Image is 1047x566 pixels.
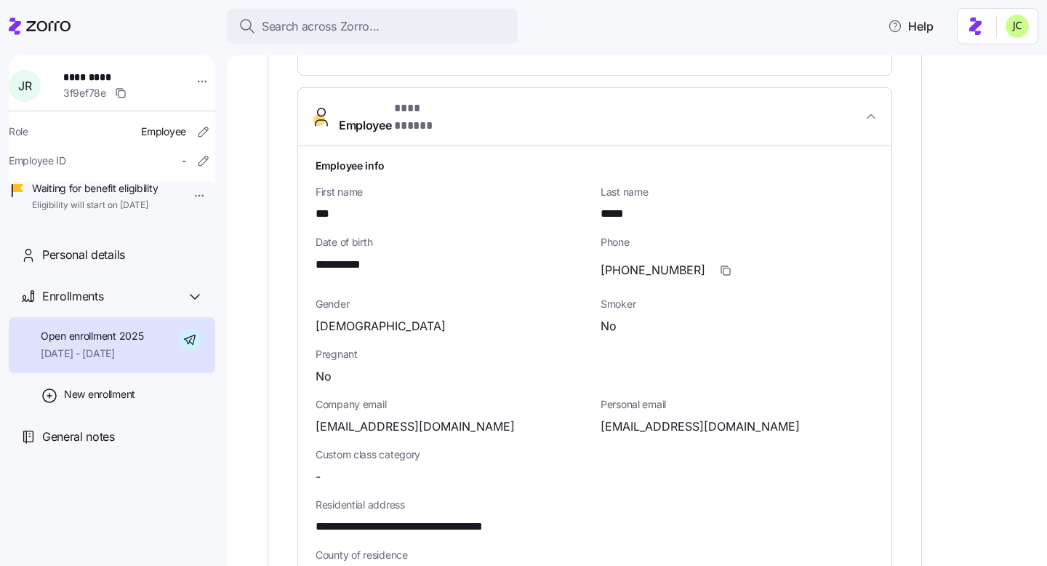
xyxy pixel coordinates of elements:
span: Employee ID [9,154,66,168]
span: Waiting for benefit eligibility [32,181,158,196]
img: 0d5040ea9766abea509702906ec44285 [1006,15,1029,38]
span: [EMAIL_ADDRESS][DOMAIN_NAME] [316,418,515,436]
span: Pregnant [316,347,874,362]
span: Company email [316,397,589,412]
span: Smoker [601,297,874,311]
span: Employee [141,124,186,139]
h1: Employee info [316,158,874,173]
span: First name [316,185,589,199]
span: [DATE] - [DATE] [41,346,143,361]
span: - [316,468,321,486]
span: [EMAIL_ADDRESS][DOMAIN_NAME] [601,418,800,436]
span: Last name [601,185,874,199]
span: No [601,317,617,335]
button: Search across Zorro... [227,9,518,44]
span: Open enrollment 2025 [41,329,143,343]
span: New enrollment [64,387,135,402]
span: J R [18,80,31,92]
span: Personal email [601,397,874,412]
span: 3f9ef78e [63,86,106,100]
span: Phone [601,235,874,250]
span: County of residence [316,548,874,562]
span: Search across Zorro... [262,17,380,36]
span: General notes [42,428,115,446]
span: Gender [316,297,589,311]
span: Help [888,17,934,35]
button: Help [876,12,945,41]
span: Residential address [316,498,874,512]
span: Date of birth [316,235,589,250]
span: [PHONE_NUMBER] [601,261,705,279]
span: Role [9,124,28,139]
span: [DEMOGRAPHIC_DATA] [316,317,446,335]
span: Eligibility will start on [DATE] [32,199,158,212]
span: Employee [339,100,454,135]
span: - [182,154,186,168]
span: Personal details [42,246,125,264]
span: No [316,367,332,386]
span: Enrollments [42,287,103,306]
span: Custom class category [316,447,589,462]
